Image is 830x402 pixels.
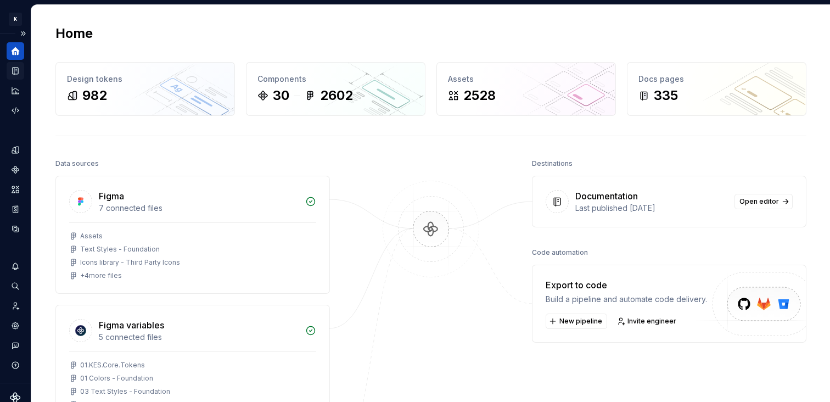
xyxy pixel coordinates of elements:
[614,314,681,329] a: Invite engineer
[246,62,425,116] a: Components302602
[80,387,170,396] div: 03 Text Styles - Foundation
[739,197,779,206] span: Open editor
[80,245,160,254] div: Text Styles - Foundation
[638,74,795,85] div: Docs pages
[546,294,707,305] div: Build a pipeline and automate code delivery.
[7,161,24,178] a: Components
[532,245,588,260] div: Code automation
[82,87,107,104] div: 982
[99,189,124,203] div: Figma
[7,62,24,80] a: Documentation
[55,62,235,116] a: Design tokens982
[99,332,299,343] div: 5 connected files
[9,13,22,26] div: K
[7,82,24,99] a: Analytics
[7,102,24,119] a: Code automation
[463,87,496,104] div: 2528
[7,181,24,198] a: Assets
[627,62,806,116] a: Docs pages335
[575,203,728,214] div: Last published [DATE]
[532,156,573,171] div: Destinations
[7,317,24,334] a: Settings
[55,176,330,294] a: Figma7 connected filesAssetsText Styles - FoundationIcons library - Third Party Icons+4more files
[99,319,164,332] div: Figma variables
[7,141,24,159] a: Design tokens
[99,203,299,214] div: 7 connected files
[436,62,616,116] a: Assets2528
[80,258,180,267] div: Icons library - Third Party Icons
[80,271,122,280] div: + 4 more files
[2,7,29,31] button: K
[80,361,145,370] div: 01.KES.Core.Tokens
[257,74,414,85] div: Components
[273,87,289,104] div: 30
[448,74,604,85] div: Assets
[7,337,24,354] button: Contact support
[7,200,24,218] a: Storybook stories
[7,42,24,60] a: Home
[7,297,24,315] a: Invite team
[320,87,353,104] div: 2602
[67,74,223,85] div: Design tokens
[55,25,93,42] h2: Home
[7,277,24,295] button: Search ⌘K
[654,87,678,104] div: 335
[80,374,153,383] div: 01 Colors - Foundation
[575,189,638,203] div: Documentation
[559,317,602,326] span: New pipeline
[15,26,31,41] button: Expand sidebar
[546,314,607,329] button: New pipeline
[627,317,676,326] span: Invite engineer
[7,220,24,238] a: Data sources
[546,278,707,292] div: Export to code
[7,258,24,275] button: Notifications
[734,194,793,209] a: Open editor
[80,232,103,241] div: Assets
[55,156,99,171] div: Data sources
